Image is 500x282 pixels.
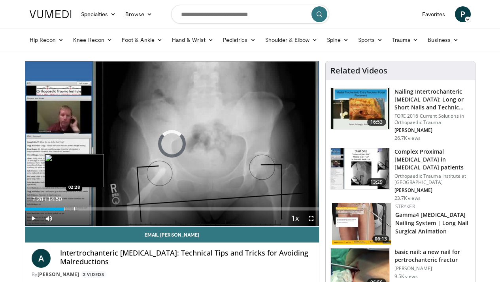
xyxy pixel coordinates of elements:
[38,271,79,278] a: [PERSON_NAME]
[171,5,329,24] input: Search topics, interventions
[121,6,157,22] a: Browse
[395,211,469,235] a: Gamma4 [MEDICAL_DATA] Nailing System | Long Nail Surgical Animation
[353,32,387,48] a: Sports
[117,32,167,48] a: Foot & Ankle
[218,32,260,48] a: Pediatrics
[81,271,107,278] a: 2 Videos
[330,148,470,201] a: 13:29 Complex Proximal [MEDICAL_DATA] in [MEDICAL_DATA] patients Orthopaedic Trauma Institute at ...
[394,127,470,133] p: [PERSON_NAME]
[45,196,47,202] span: /
[322,32,353,48] a: Spine
[394,88,470,111] h3: Nailing Intertrochanteric [MEDICAL_DATA]: Long or Short Nails and Technic…
[394,187,470,194] p: [PERSON_NAME]
[41,211,57,226] button: Mute
[260,32,322,48] a: Shoulder & Elbow
[30,10,72,18] img: VuMedi Logo
[60,249,313,266] h4: Intertrochanteric [MEDICAL_DATA]: Technical Tips and Tricks for Avoiding Malreductions
[25,32,69,48] a: Hip Recon
[68,32,117,48] a: Knee Recon
[25,227,319,243] a: Email [PERSON_NAME]
[387,32,423,48] a: Trauma
[332,203,391,244] img: 155d8d39-586d-417b-a344-3221a42b29c1.150x105_q85_crop-smart_upscale.jpg
[32,271,313,278] div: By
[330,88,470,141] a: 16:53 Nailing Intertrochanteric [MEDICAL_DATA]: Long or Short Nails and Technic… FORE 2016 Curren...
[394,265,470,272] p: [PERSON_NAME]
[45,154,104,187] img: image.jpeg
[332,203,391,244] a: 06:13
[367,178,386,186] span: 13:29
[48,196,62,202] span: 14:50
[372,235,389,243] span: 06:13
[455,6,471,22] a: P
[394,195,421,201] p: 23.7K views
[287,211,303,226] button: Playback Rate
[330,66,387,75] h4: Related Videos
[167,32,218,48] a: Hand & Wrist
[303,211,319,226] button: Fullscreen
[394,173,470,186] p: Orthopaedic Trauma Institute at [GEOGRAPHIC_DATA]
[394,135,421,141] p: 26.7K views
[394,148,470,171] h3: Complex Proximal [MEDICAL_DATA] in [MEDICAL_DATA] patients
[394,113,470,126] p: FORE 2016 Current Solutions in Orthopaedic Trauma
[76,6,121,22] a: Specialties
[331,148,389,189] img: 32f9c0e8-c1c1-4c19-a84e-b8c2f56ee032.150x105_q85_crop-smart_upscale.jpg
[417,6,450,22] a: Favorites
[25,61,319,227] video-js: Video Player
[367,118,386,126] span: 16:53
[25,207,319,211] div: Progress Bar
[32,196,43,202] span: 2:28
[32,249,51,268] a: A
[331,88,389,129] img: 3d67d1bf-bbcf-4214-a5ee-979f525a16cd.150x105_q85_crop-smart_upscale.jpg
[423,32,463,48] a: Business
[395,203,415,210] a: Stryker
[394,248,470,264] h3: basic nail: a new nail for pertrochanteric fractur
[25,211,41,226] button: Play
[394,273,418,280] p: 9.5K views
